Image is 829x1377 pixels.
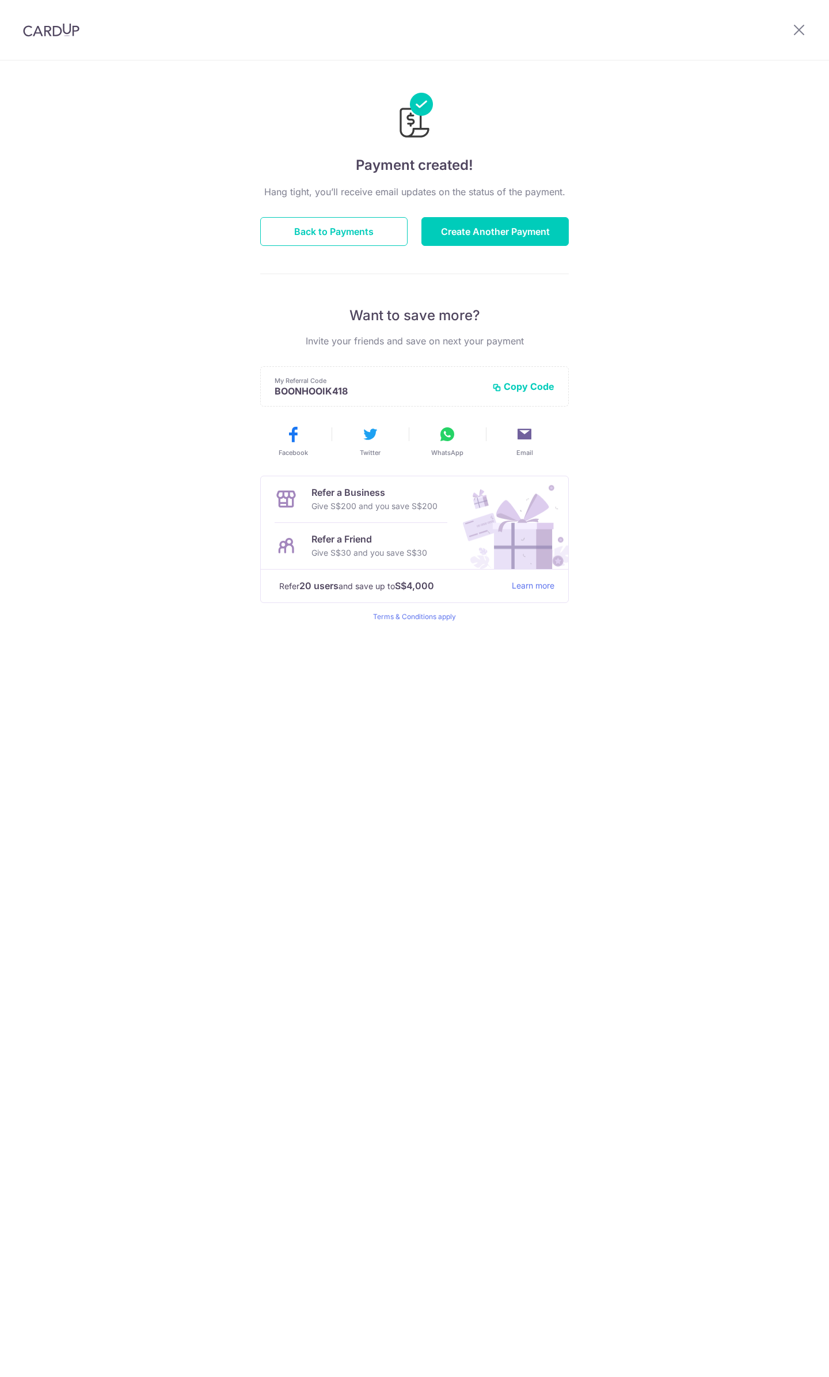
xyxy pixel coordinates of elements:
span: Twitter [360,448,381,457]
p: Refer and save up to [279,579,503,593]
span: WhatsApp [431,448,463,457]
p: Hang tight, you’ll receive email updates on the status of the payment. [260,185,569,199]
p: BOONHOOIK418 [275,385,483,397]
strong: S$4,000 [395,579,434,593]
a: Terms & Conditions apply [373,612,456,621]
strong: 20 users [299,579,339,593]
p: My Referral Code [275,376,483,385]
button: Create Another Payment [421,217,569,246]
button: Facebook [259,425,327,457]
button: Twitter [336,425,404,457]
img: Payments [396,93,433,141]
p: Invite your friends and save on next your payment [260,334,569,348]
p: Refer a Friend [311,532,427,546]
span: Facebook [279,448,308,457]
p: Want to save more? [260,306,569,325]
button: Copy Code [492,381,554,392]
button: WhatsApp [413,425,481,457]
button: Email [490,425,558,457]
h4: Payment created! [260,155,569,176]
button: Back to Payments [260,217,408,246]
p: Give S$200 and you save S$200 [311,499,438,513]
p: Refer a Business [311,485,438,499]
img: Refer [452,476,568,569]
img: CardUp [23,23,79,37]
p: Give S$30 and you save S$30 [311,546,427,560]
a: Learn more [512,579,554,593]
span: Email [516,448,533,457]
